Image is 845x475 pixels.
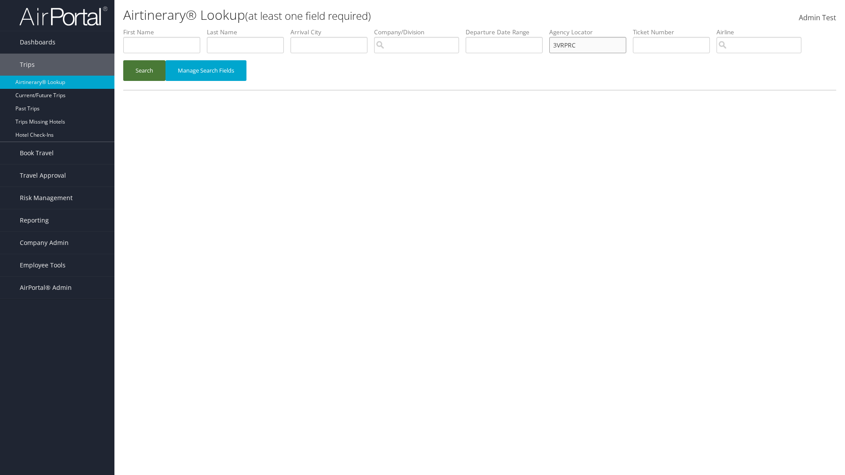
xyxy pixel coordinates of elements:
[466,28,549,37] label: Departure Date Range
[20,232,69,254] span: Company Admin
[19,6,107,26] img: airportal-logo.png
[20,54,35,76] span: Trips
[20,254,66,276] span: Employee Tools
[207,28,290,37] label: Last Name
[20,31,55,53] span: Dashboards
[20,277,72,299] span: AirPortal® Admin
[123,6,599,24] h1: Airtinerary® Lookup
[549,28,633,37] label: Agency Locator
[20,142,54,164] span: Book Travel
[799,4,836,32] a: Admin Test
[165,60,246,81] button: Manage Search Fields
[716,28,808,37] label: Airline
[245,8,371,23] small: (at least one field required)
[290,28,374,37] label: Arrival City
[20,164,66,186] span: Travel Approval
[799,13,836,22] span: Admin Test
[123,60,165,81] button: Search
[633,28,716,37] label: Ticket Number
[374,28,466,37] label: Company/Division
[123,28,207,37] label: First Name
[20,209,49,231] span: Reporting
[20,187,73,209] span: Risk Management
